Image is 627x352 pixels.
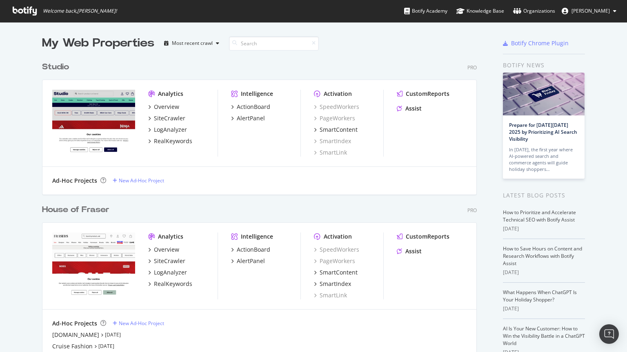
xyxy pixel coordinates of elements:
div: Assist [405,104,422,113]
div: AlertPanel [237,114,265,122]
div: Latest Blog Posts [503,191,585,200]
div: In [DATE], the first year where AI-powered search and commerce agents will guide holiday shoppers… [509,146,578,173]
div: LogAnalyzer [154,126,187,134]
a: SmartIndex [314,137,351,145]
div: Activation [324,232,352,241]
div: RealKeywords [154,137,192,145]
div: Intelligence [241,90,273,98]
a: AlertPanel [231,257,265,265]
div: [DATE] [503,225,585,232]
a: How to Prioritize and Accelerate Technical SEO with Botify Assist [503,209,576,223]
div: Overview [154,103,179,111]
a: RealKeywords [148,280,192,288]
div: Studio [42,61,69,73]
a: Assist [397,247,422,255]
div: New Ad-Hoc Project [119,177,164,184]
div: [DATE] [503,305,585,312]
div: Activation [324,90,352,98]
div: SiteCrawler [154,114,185,122]
img: studio.co.uk [52,90,135,156]
div: Analytics [158,232,183,241]
a: ActionBoard [231,103,270,111]
a: SpeedWorkers [314,246,359,254]
button: [PERSON_NAME] [555,4,623,18]
a: New Ad-Hoc Project [113,177,164,184]
a: Studio [42,61,72,73]
div: SmartContent [320,126,358,134]
a: Prepare for [DATE][DATE] 2025 by Prioritizing AI Search Visibility [509,122,577,142]
a: Overview [148,246,179,254]
div: CustomReports [406,90,449,98]
img: houseoffraser.co.uk [52,232,135,299]
a: [DATE] [105,331,121,338]
div: Organizations [513,7,555,15]
div: Botify news [503,61,585,70]
a: RealKeywords [148,137,192,145]
a: House of Fraser [42,204,113,216]
a: SiteCrawler [148,114,185,122]
a: LogAnalyzer [148,268,187,277]
div: ActionBoard [237,246,270,254]
a: SiteCrawler [148,257,185,265]
div: Botify Chrome Plugin [511,39,569,47]
div: Pro [467,64,477,71]
div: Overview [154,246,179,254]
a: New Ad-Hoc Project [113,320,164,327]
div: New Ad-Hoc Project [119,320,164,327]
a: SmartLink [314,148,347,157]
a: Assist [397,104,422,113]
a: SmartContent [314,268,358,277]
a: SmartContent [314,126,358,134]
div: Knowledge Base [456,7,504,15]
a: SpeedWorkers [314,103,359,111]
a: PageWorkers [314,114,355,122]
div: SiteCrawler [154,257,185,265]
a: PageWorkers [314,257,355,265]
div: My Web Properties [42,35,154,51]
div: LogAnalyzer [154,268,187,277]
a: Overview [148,103,179,111]
input: Search [229,36,319,51]
a: ActionBoard [231,246,270,254]
div: ActionBoard [237,103,270,111]
a: How to Save Hours on Content and Research Workflows with Botify Assist [503,245,582,267]
a: AI Is Your New Customer: How to Win the Visibility Battle in a ChatGPT World [503,325,585,347]
a: CustomReports [397,90,449,98]
div: Intelligence [241,232,273,241]
a: AlertPanel [231,114,265,122]
a: LogAnalyzer [148,126,187,134]
div: Botify Academy [404,7,447,15]
a: Cruise Fashion [52,342,93,350]
div: AlertPanel [237,257,265,265]
div: SmartContent [320,268,358,277]
div: Open Intercom Messenger [599,324,619,344]
div: House of Fraser [42,204,109,216]
a: Botify Chrome Plugin [503,39,569,47]
img: Prepare for Black Friday 2025 by Prioritizing AI Search Visibility [503,73,585,115]
div: Pro [467,207,477,214]
div: SmartIndex [320,280,351,288]
div: CustomReports [406,232,449,241]
div: RealKeywords [154,280,192,288]
a: SmartLink [314,291,347,299]
div: Analytics [158,90,183,98]
a: What Happens When ChatGPT Is Your Holiday Shopper? [503,289,577,303]
span: Welcome back, [PERSON_NAME] ! [43,8,117,14]
button: Most recent crawl [161,37,222,50]
a: CustomReports [397,232,449,241]
a: SmartIndex [314,280,351,288]
div: Assist [405,247,422,255]
a: [DOMAIN_NAME] [52,331,99,339]
div: Most recent crawl [172,41,213,46]
a: [DATE] [98,343,114,350]
div: Ad-Hoc Projects [52,319,97,328]
div: [DATE] [503,269,585,276]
